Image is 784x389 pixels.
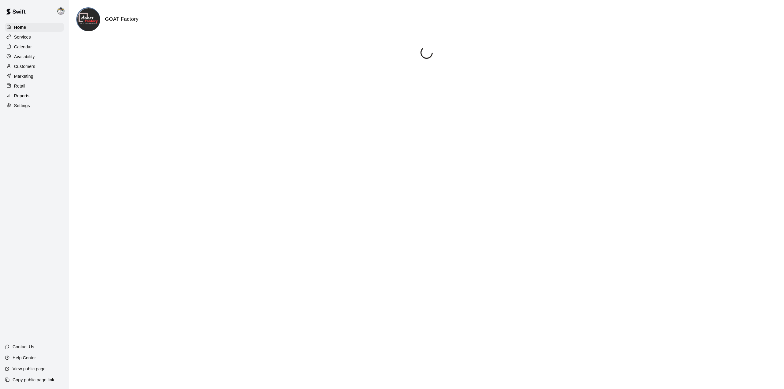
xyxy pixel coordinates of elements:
p: Help Center [13,355,36,361]
img: GOAT Factory logo [77,8,100,31]
p: Customers [14,63,35,69]
a: Home [5,23,64,32]
p: View public page [13,366,46,372]
p: Availability [14,54,35,60]
a: Retail [5,81,64,91]
a: Settings [5,101,64,110]
a: Customers [5,62,64,71]
p: Home [14,24,26,30]
p: Calendar [14,44,32,50]
a: Services [5,32,64,42]
p: Copy public page link [13,377,54,383]
p: Contact Us [13,344,34,350]
p: Marketing [14,73,33,79]
div: Justin Dunning [56,5,69,17]
a: Availability [5,52,64,61]
a: Reports [5,91,64,100]
p: Services [14,34,31,40]
p: Retail [14,83,25,89]
a: Marketing [5,72,64,81]
p: Settings [14,103,30,109]
img: Justin Dunning [57,7,65,15]
p: Reports [14,93,29,99]
h6: GOAT Factory [105,15,138,23]
a: Calendar [5,42,64,51]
